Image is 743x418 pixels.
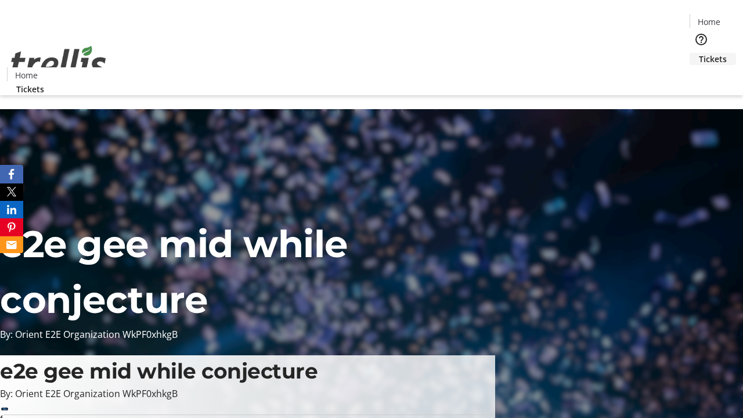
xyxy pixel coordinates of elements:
[698,16,720,28] span: Home
[690,53,736,65] a: Tickets
[8,69,45,81] a: Home
[690,65,713,88] button: Cart
[690,16,727,28] a: Home
[690,28,713,51] button: Help
[699,53,727,65] span: Tickets
[16,83,44,95] span: Tickets
[7,83,53,95] a: Tickets
[15,69,38,81] span: Home
[7,33,110,91] img: Orient E2E Organization WkPF0xhkgB's Logo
